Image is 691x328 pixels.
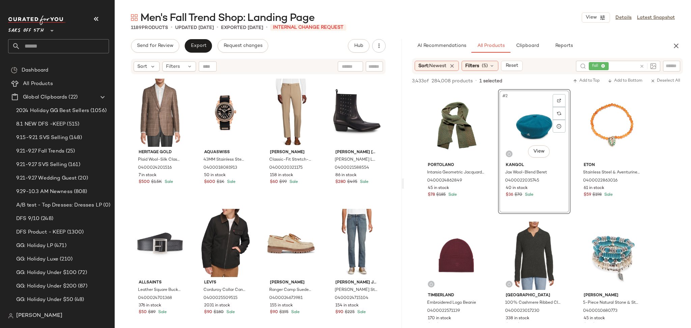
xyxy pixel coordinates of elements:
span: [PERSON_NAME] Label Studded Leather Chelsea Boots [335,157,377,163]
span: 0400021588554 [335,165,369,171]
span: Eton [584,162,641,168]
span: Sale [359,180,368,184]
span: $495 [347,179,357,185]
span: 1 selected [479,78,502,85]
span: GG: Holiday Under $100 [16,269,77,277]
span: (87) [77,282,87,290]
span: [PERSON_NAME] [16,312,62,320]
span: 0400022863016 [583,178,617,184]
img: 0400023017230_GRAPHITE [500,222,568,290]
span: 0400022035745 [505,178,539,184]
span: (0) [102,201,110,209]
span: $1K [217,179,224,185]
span: Send for Review [137,43,173,49]
span: Dashboard [22,66,48,74]
span: Request changes [223,43,262,49]
span: (471) [53,242,66,250]
span: 0400024862849 [427,178,462,184]
span: Filters [166,63,180,70]
span: 45 in stock [428,185,449,191]
span: Stainless Steel & Aventurine Beaded Bracelet [583,170,640,176]
span: View [585,15,597,20]
span: [PERSON_NAME] [270,280,312,286]
span: (161) [67,161,80,169]
span: Filters [465,62,479,70]
span: Ranger Camp Suede Lug Sole Boat Shoes [269,287,312,293]
span: 154 in stock [335,303,359,309]
img: svg%3e [11,67,18,74]
span: Add to Bottom [608,79,642,83]
span: Men's Fall Trend Shop: Landing Page [140,11,314,25]
span: 0400024715104 [335,295,368,301]
span: Deselect All [651,79,680,83]
span: 86 in stock [335,172,357,179]
span: [GEOGRAPHIC_DATA] [506,293,563,299]
img: 0400024715104_DEBUSSY [330,209,383,277]
button: Reset [501,61,523,71]
span: 0400024673981 [269,295,303,301]
span: [PERSON_NAME] Straight Jeans [335,287,377,293]
span: $280 [335,179,346,185]
span: 9.21-9.27 SVS Selling [16,161,67,169]
span: 9.21-9.27 Fall Trends [16,147,64,155]
span: Sale [288,180,298,184]
img: 0400024701368_BLACK [133,209,187,277]
span: 0400020321175 [269,165,303,171]
span: Sale [290,310,300,315]
button: Export [185,39,212,53]
span: (1056) [89,107,107,115]
span: Newest [429,63,446,69]
span: 61 in stock [584,185,604,191]
span: 7 in stock [139,172,157,179]
span: (1300) [66,228,84,236]
span: • [217,24,218,32]
span: $90 [204,309,212,316]
span: All Products [23,80,53,88]
span: $500 [139,179,150,185]
span: Sale [226,180,236,184]
span: $198 [592,192,602,198]
img: 0400021588554 [330,79,383,147]
span: $600 [204,179,215,185]
span: 0400024201516 [138,165,172,171]
span: 9.21-9.27 Wedding Guest [16,174,77,182]
span: View [533,149,544,154]
span: $195 [279,309,288,316]
span: $60 [270,179,278,185]
span: Reports [555,43,573,49]
span: Sale [225,310,235,315]
div: Products [131,24,168,31]
span: 2024 Holiday GG Best Sellers [16,107,89,115]
img: 0400020321175_TAN [265,79,318,147]
span: $78 [428,192,435,198]
button: Deselect All [648,77,683,85]
span: AI Recommendations [417,43,466,49]
span: $99 [279,179,287,185]
span: $90 [270,309,278,316]
img: cfy_white_logo.C9jOOHJF.svg [8,16,65,25]
img: svg%3e [507,282,511,286]
button: Request changes [218,39,268,53]
span: (72) [77,269,87,277]
span: AllSaints [139,280,181,286]
span: A/B test - Top Dresses: Dresses LP [16,201,102,209]
img: 0400024862849_GREENWALNUT [422,91,490,160]
span: • [266,24,268,32]
span: 0400018081913 [203,165,237,171]
span: (808) [73,188,87,196]
a: Latest Snapshot [637,14,675,21]
span: 50 in stock [204,172,226,179]
span: 45 in stock [584,316,605,322]
span: 1189 [131,25,142,30]
span: Corduroy Collar Canvas Cotton Depot Jacket [203,287,246,293]
span: Plaid Wool-Silk Classic-Fit Sport Coat [138,157,181,163]
span: 0400022571139 [427,308,460,314]
img: 0400010680773 [578,222,646,290]
button: Hub [348,39,369,53]
span: Levi's [204,280,247,286]
img: svg%3e [8,313,13,319]
span: 9.29-10.3 AM Newness [16,188,73,196]
span: $1.5K [151,179,162,185]
span: $89 [148,309,156,316]
span: Aquaswiss [204,149,247,156]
